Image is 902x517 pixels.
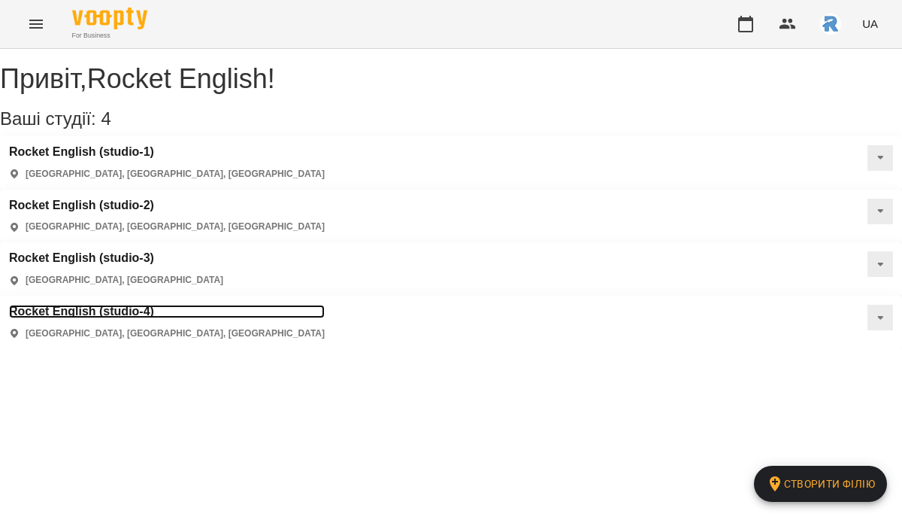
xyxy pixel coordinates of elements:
p: [GEOGRAPHIC_DATA], [GEOGRAPHIC_DATA], [GEOGRAPHIC_DATA] [26,220,325,233]
button: Menu [18,6,54,42]
span: UA [862,16,878,32]
p: [GEOGRAPHIC_DATA], [GEOGRAPHIC_DATA], [GEOGRAPHIC_DATA] [26,168,325,181]
a: Rocket English (studio-4) [9,305,325,318]
a: Rocket English (studio-3) [9,251,223,265]
span: For Business [72,31,147,41]
button: UA [856,10,884,38]
img: 4d5b4add5c842939a2da6fce33177f00.jpeg [820,14,841,35]
img: Voopty Logo [72,8,147,29]
p: [GEOGRAPHIC_DATA], [GEOGRAPHIC_DATA] [26,274,223,287]
a: Rocket English (studio-2) [9,199,325,212]
a: Rocket English (studio-1) [9,145,325,159]
span: 4 [101,108,110,129]
p: [GEOGRAPHIC_DATA], [GEOGRAPHIC_DATA], [GEOGRAPHIC_DATA] [26,327,325,340]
